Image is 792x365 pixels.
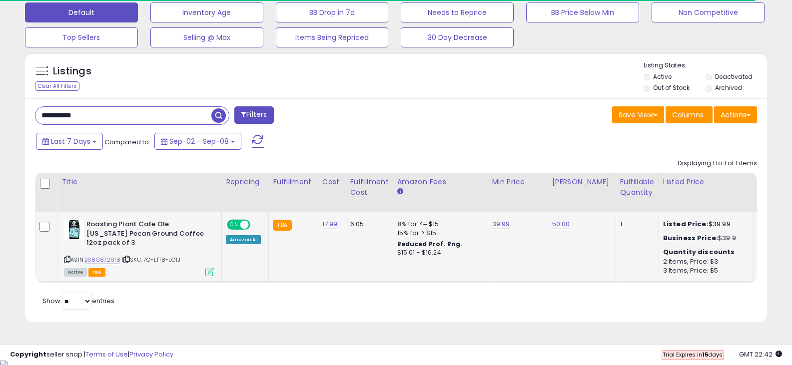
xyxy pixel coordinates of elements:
button: BB Price Below Min [526,2,639,22]
button: Default [25,2,138,22]
span: ON [228,221,240,229]
button: Last 7 Days [36,133,103,150]
button: Columns [666,106,713,123]
div: Fulfillment [273,177,313,187]
p: Listing States: [644,61,767,70]
div: Amazon Fees [397,177,484,187]
span: All listings currently available for purchase on Amazon [64,268,87,277]
div: Displaying 1 to 1 of 1 items [678,159,757,168]
small: Amazon Fees. [397,187,403,196]
button: Needs to Reprice [401,2,514,22]
span: Compared to: [104,137,150,147]
b: Reduced Prof. Rng. [397,240,463,248]
img: 517-VlDxHIL._SL40_.jpg [64,220,84,240]
label: Archived [715,83,742,92]
b: Business Price: [663,233,718,243]
div: seller snap | | [10,350,173,360]
button: Actions [714,106,757,123]
button: 30 Day Decrease [401,27,514,47]
div: 1 [620,220,651,229]
a: Terms of Use [85,350,128,359]
strong: Copyright [10,350,46,359]
div: [PERSON_NAME] [552,177,612,187]
span: OFF [249,221,265,229]
div: Fulfillment Cost [350,177,389,198]
span: Sep-02 - Sep-08 [169,136,229,146]
b: Roasting Plant Cafe Ole [US_STATE] Pecan Ground Coffee 12oz pack of 3 [86,220,208,250]
button: Inventory Age [150,2,263,22]
span: Last 7 Days [51,136,90,146]
div: Amazon AI [226,235,261,244]
a: 39.99 [492,219,510,229]
button: Selling @ Max [150,27,263,47]
button: Top Sellers [25,27,138,47]
span: FBA [88,268,105,277]
a: 50.00 [552,219,570,229]
a: 17.99 [322,219,338,229]
div: Cost [322,177,342,187]
div: 2 Items, Price: $3 [663,257,746,266]
small: FBA [273,220,291,231]
b: Listed Price: [663,219,709,229]
div: 3 Items, Price: $5 [663,266,746,275]
label: Out of Stock [653,83,690,92]
button: BB Drop in 7d [276,2,389,22]
b: Quantity discounts [663,247,735,257]
h5: Listings [53,64,91,78]
div: Repricing [226,177,264,187]
a: Privacy Policy [129,350,173,359]
div: Min Price [492,177,544,187]
span: | SKU: 7C-LTT8-LGTJ [122,256,180,264]
div: : [663,248,746,257]
div: ASIN: [64,220,214,275]
b: 15 [702,351,708,359]
div: Listed Price [663,177,750,187]
label: Active [653,72,672,81]
span: Columns [672,110,704,120]
button: Items Being Repriced [276,27,389,47]
div: 15% for > $15 [397,229,480,238]
label: Deactivated [715,72,753,81]
button: Sep-02 - Sep-08 [154,133,241,150]
span: Trial Expires in days [663,351,723,359]
button: Non Competitive [652,2,765,22]
span: 2025-09-16 22:42 GMT [739,350,782,359]
div: 8% for <= $15 [397,220,480,229]
div: $15.01 - $16.24 [397,249,480,257]
div: $39.99 [663,220,746,229]
div: Fulfillable Quantity [620,177,655,198]
button: Filters [234,106,273,124]
div: Title [61,177,217,187]
div: $39.9 [663,234,746,243]
div: 6.05 [350,220,385,229]
button: Save View [612,106,664,123]
span: Show: entries [42,296,114,306]
div: Clear All Filters [35,81,79,91]
a: B08G872918 [84,256,120,264]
